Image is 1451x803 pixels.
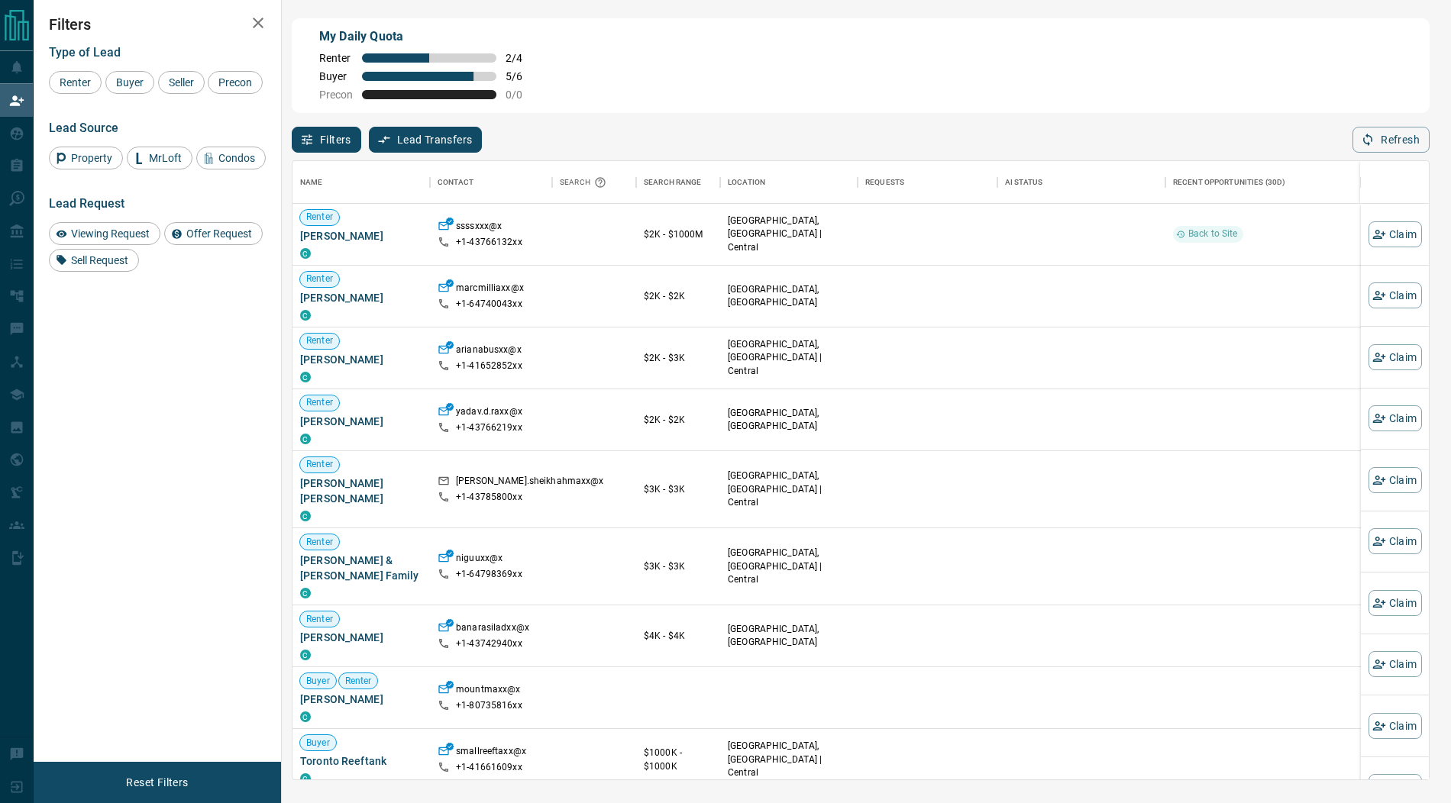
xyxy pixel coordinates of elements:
span: Precon [319,89,353,101]
p: arianabusxx@x [456,343,522,360]
span: Renter [300,613,339,626]
button: Claim [1369,221,1422,247]
p: [GEOGRAPHIC_DATA], [GEOGRAPHIC_DATA] | Central [728,469,850,508]
div: MrLoft [127,147,192,169]
button: Refresh [1352,127,1430,153]
span: [PERSON_NAME] [300,630,422,645]
span: Seller [163,76,199,89]
h2: Filters [49,15,266,34]
button: Claim [1369,651,1422,677]
p: +1- 41661609xx [456,761,522,774]
div: Condos [196,147,266,169]
button: Claim [1369,590,1422,616]
span: 2 / 4 [506,52,539,64]
span: [PERSON_NAME] [PERSON_NAME] [300,476,422,506]
p: [GEOGRAPHIC_DATA], [GEOGRAPHIC_DATA] | Central [728,547,850,585]
span: Buyer [111,76,149,89]
p: $3K - $3K [644,560,713,573]
p: +1- 43742940xx [456,637,522,650]
div: AI Status [1005,161,1042,204]
div: Name [300,161,323,204]
div: Search Range [636,161,720,204]
div: condos.ca [300,310,311,321]
div: condos.ca [300,711,311,722]
div: Recent Opportunities (30d) [1165,161,1361,204]
p: marcmilliaxx@x [456,282,524,298]
span: Offer Request [181,227,257,240]
span: [PERSON_NAME] [300,290,422,305]
span: 0 / 0 [506,89,539,101]
div: Requests [858,161,997,204]
p: [GEOGRAPHIC_DATA], [GEOGRAPHIC_DATA] [728,283,850,309]
span: Precon [213,76,257,89]
span: [PERSON_NAME] [300,692,422,707]
div: condos.ca [300,434,311,444]
span: Property [66,152,118,164]
p: $1000K - $1000K [644,746,713,773]
button: Claim [1369,344,1422,370]
div: Location [720,161,858,204]
span: Toronto Reeftank [300,753,422,769]
p: yadav.d.raxx@x [456,405,522,421]
div: Buyer [105,71,154,94]
p: $3K - $3K [644,482,713,496]
p: +1- 64740043xx [456,298,522,311]
span: Renter [300,536,339,549]
p: banarasiladxx@x [456,621,529,637]
div: condos.ca [300,372,311,382]
div: AI Status [997,161,1165,204]
p: $2K - $3K [644,351,713,365]
span: 5 / 6 [506,70,539,82]
p: +1- 43766219xx [456,421,522,434]
span: Condos [213,152,260,164]
button: Claim [1369,405,1422,431]
span: MrLoft [144,152,187,164]
p: [GEOGRAPHIC_DATA], [GEOGRAPHIC_DATA] | Central [728,338,850,377]
p: [GEOGRAPHIC_DATA], [GEOGRAPHIC_DATA] [728,623,850,649]
div: condos.ca [300,248,311,259]
span: Renter [319,52,353,64]
p: $2K - $2K [644,289,713,303]
p: +1- 41652852xx [456,360,522,372]
span: Renter [300,211,339,224]
span: [PERSON_NAME] [300,414,422,429]
p: +1- 43785800xx [456,491,522,504]
span: [PERSON_NAME] [300,352,422,367]
div: Seller [158,71,205,94]
span: Renter [339,675,378,688]
span: Sell Request [66,254,134,266]
button: Reset Filters [116,769,198,795]
div: Recent Opportunities (30d) [1173,161,1285,204]
div: Renter [49,71,102,94]
p: +1- 64798369xx [456,568,522,581]
div: Property [49,147,123,169]
button: Lead Transfers [369,127,483,153]
p: smallreeftaxx@x [456,745,526,761]
button: Claim [1369,528,1422,554]
button: Claim [1369,282,1422,308]
button: Filters [292,127,361,153]
p: niguuxx@x [456,552,503,568]
span: Buyer [319,70,353,82]
span: Renter [300,273,339,285]
p: +1- 80735816xx [456,699,522,712]
p: mountmaxx@x [456,683,520,699]
p: [GEOGRAPHIC_DATA], [GEOGRAPHIC_DATA] | Central [728,740,850,779]
button: Claim [1369,713,1422,739]
p: [PERSON_NAME].sheikhahmaxx@x [456,475,604,491]
span: Back to Site [1182,227,1244,240]
span: Lead Request [49,196,124,211]
div: Name [292,161,430,204]
p: My Daily Quota [319,27,539,46]
div: Offer Request [164,222,263,245]
div: Viewing Request [49,222,160,245]
span: Renter [300,334,339,347]
div: condos.ca [300,773,311,784]
span: Buyer [300,675,336,688]
p: [GEOGRAPHIC_DATA], [GEOGRAPHIC_DATA] | Central [728,214,850,253]
p: $4K - $4K [644,629,713,643]
span: Lead Source [49,121,118,135]
div: Contact [438,161,473,204]
p: [GEOGRAPHIC_DATA], [GEOGRAPHIC_DATA] [728,407,850,433]
p: +1- 43766132xx [456,236,522,249]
